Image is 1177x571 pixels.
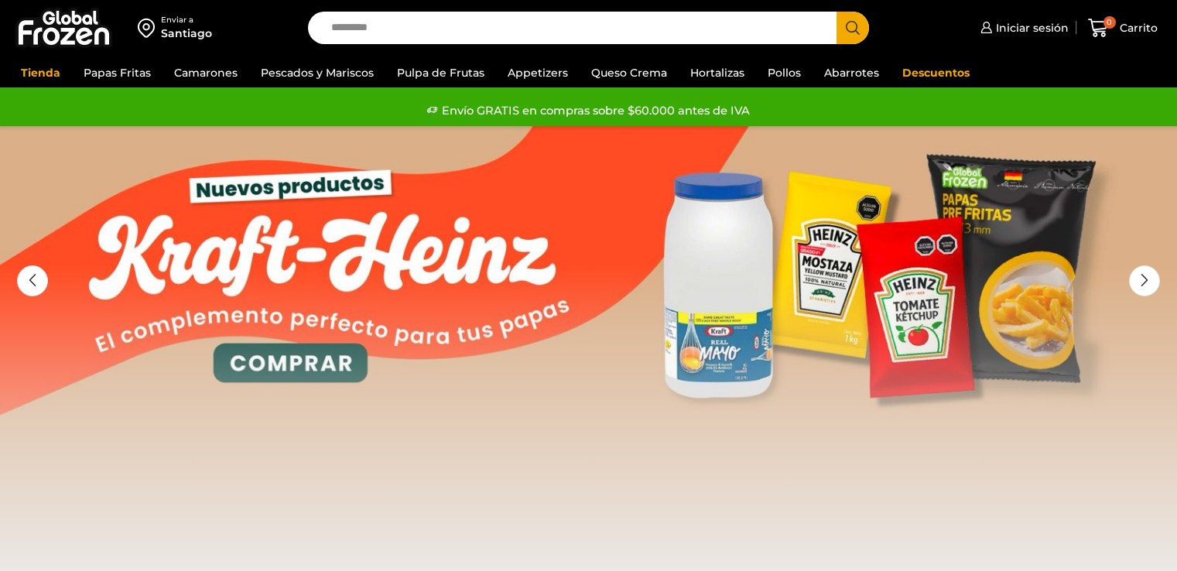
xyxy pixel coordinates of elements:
a: Pollos [760,58,809,87]
a: Appetizers [500,58,576,87]
span: 0 [1103,16,1116,29]
a: Hortalizas [683,58,752,87]
a: Papas Fritas [76,58,159,87]
a: Iniciar sesión [977,12,1069,43]
span: Carrito [1116,20,1158,36]
a: Pescados y Mariscos [253,58,381,87]
a: Abarrotes [816,58,887,87]
a: Camarones [166,58,245,87]
a: Queso Crema [583,58,675,87]
a: Tienda [13,58,68,87]
a: Descuentos [895,58,977,87]
a: 0 Carrito [1084,10,1162,46]
img: address-field-icon.svg [138,15,161,41]
a: Pulpa de Frutas [389,58,492,87]
div: Santiago [161,26,212,41]
span: Iniciar sesión [992,20,1069,36]
div: Enviar a [161,15,212,26]
button: Search button [837,12,869,44]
